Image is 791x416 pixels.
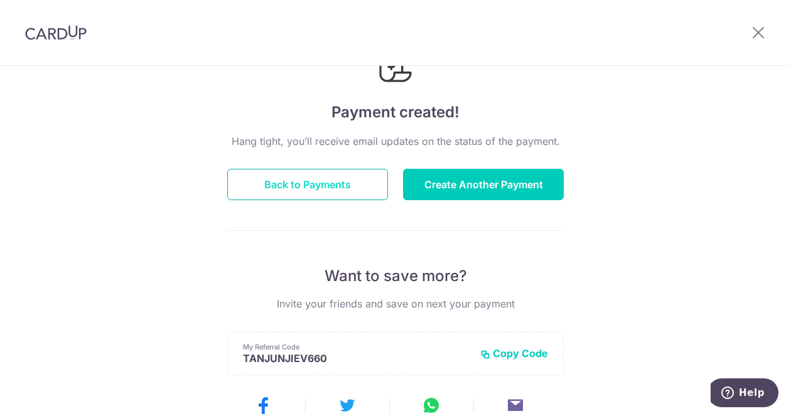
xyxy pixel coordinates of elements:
[711,378,778,410] iframe: Opens a widget where you can find more information
[227,101,564,124] h4: Payment created!
[243,342,470,352] p: My Referral Code
[480,347,548,360] button: Copy Code
[25,25,87,40] img: CardUp
[243,352,470,365] p: TANJUNJIEV660
[227,296,564,311] p: Invite your friends and save on next your payment
[227,134,564,149] p: Hang tight, you’ll receive email updates on the status of the payment.
[403,169,564,200] button: Create Another Payment
[227,169,388,200] button: Back to Payments
[227,266,564,286] p: Want to save more?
